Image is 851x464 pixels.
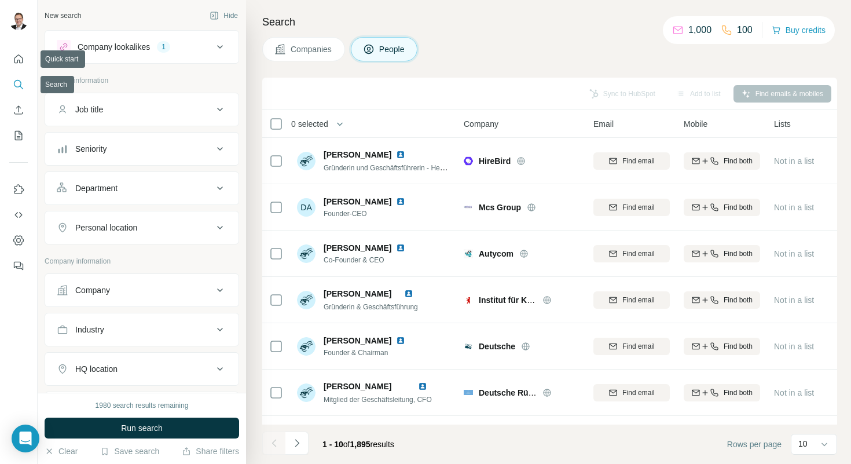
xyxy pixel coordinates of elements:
button: Personal location [45,214,239,242]
button: Find both [684,152,760,170]
div: HQ location [75,363,118,375]
span: Find both [724,249,753,259]
button: Find both [684,291,760,309]
button: Find both [684,384,760,401]
img: Avatar [297,152,316,170]
span: Not in a list [774,203,814,212]
span: Company [464,118,498,130]
img: Logo of Deutsche [464,342,473,351]
button: Hide [201,7,246,24]
button: Company lookalikes1 [45,33,239,61]
p: Personal information [45,75,239,86]
span: People [379,43,406,55]
span: [PERSON_NAME] [324,382,391,391]
div: Company lookalikes [78,41,150,53]
span: Co-Founder & CEO [324,255,410,265]
button: Find both [684,338,760,355]
span: Not in a list [774,342,814,351]
img: Logo of Mcs Group [464,203,473,212]
span: Find email [622,295,654,305]
span: [PERSON_NAME] [324,149,391,160]
span: Autycom [479,248,513,260]
button: Find email [593,152,670,170]
span: Find email [622,341,654,352]
div: Industry [75,324,104,335]
button: Share filters [182,445,239,457]
button: Navigate to next page [285,432,309,455]
div: Open Intercom Messenger [12,425,39,452]
img: Avatar [297,337,316,356]
button: Company [45,276,239,304]
img: Avatar [297,291,316,309]
img: LinkedIn logo [418,382,427,391]
span: Rows per page [727,439,782,450]
button: Find email [593,384,670,401]
span: Founder & Chairman [324,348,410,358]
span: Deutsche Rückversicherung Schweiz AG [479,388,637,397]
button: Find both [684,199,760,216]
img: LinkedIn logo [396,197,405,206]
button: Find email [593,291,670,309]
button: Find email [593,199,670,216]
span: Find both [724,156,753,166]
span: Find email [622,388,654,398]
span: Lists [774,118,791,130]
button: Department [45,174,239,202]
span: HireBird [479,155,511,167]
span: Companies [291,43,333,55]
span: Find both [724,295,753,305]
span: Find email [622,202,654,213]
span: Not in a list [774,156,814,166]
span: Find both [724,202,753,213]
p: 1,000 [688,23,711,37]
img: Logo of HireBird [464,156,473,166]
span: Mitglied der Geschäftsleitung, CFO [324,396,432,404]
div: Personal location [75,222,137,233]
div: DA [297,198,316,217]
img: Avatar [297,383,316,402]
div: 1 [157,42,170,52]
button: Clear [45,445,78,457]
button: Buy credits [772,22,826,38]
span: [PERSON_NAME] [324,335,391,346]
span: Find both [724,388,753,398]
span: Institut für Kommunikationspsychologie [GEOGRAPHIC_DATA] [479,295,723,305]
span: 1,895 [350,440,371,449]
img: LinkedIn logo [404,289,413,298]
button: Find email [593,338,670,355]
span: Run search [121,422,163,434]
div: Job title [75,104,103,115]
span: Find email [622,249,654,259]
button: Enrich CSV [9,100,28,120]
div: 1980 search results remaining [96,400,189,411]
img: Logo of Autycom [464,249,473,258]
img: LinkedIn logo [396,243,405,253]
button: Save search [100,445,159,457]
span: Gründerin und Geschäftsführerin - Head of IT Recruitment [324,163,502,172]
img: Avatar [297,244,316,263]
button: Use Surfe API [9,204,28,225]
img: LinkedIn logo [396,150,405,159]
div: Seniority [75,143,107,155]
div: Company [75,284,110,296]
div: New search [45,10,81,21]
button: HQ location [45,355,239,383]
button: Find both [684,245,760,262]
img: Avatar [9,12,28,30]
button: Seniority [45,135,239,163]
button: Feedback [9,255,28,276]
span: Find email [622,156,654,166]
button: Use Surfe on LinkedIn [9,179,28,200]
span: results [322,440,394,449]
span: Mobile [684,118,707,130]
button: Search [9,74,28,95]
span: Gründerin & Geschäftsführung [324,303,418,311]
h4: Search [262,14,837,30]
p: 10 [798,438,808,450]
button: Run search [45,418,239,439]
span: Find both [724,341,753,352]
span: Not in a list [774,295,814,305]
span: Deutsche [479,341,515,352]
span: of [343,440,350,449]
span: [PERSON_NAME] [324,196,391,207]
